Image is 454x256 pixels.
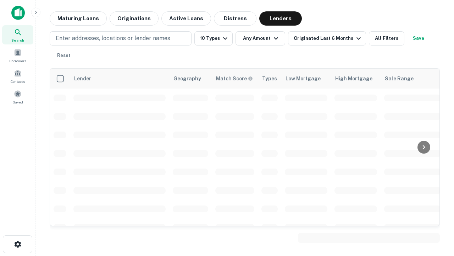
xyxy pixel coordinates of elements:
a: Contacts [2,66,33,86]
span: Search [11,37,24,43]
button: Originations [110,11,159,26]
th: Low Mortgage [281,69,331,89]
th: Capitalize uses an advanced AI algorithm to match your search with the best lender. The match sco... [212,69,258,89]
div: High Mortgage [335,74,372,83]
th: Geography [169,69,212,89]
div: Lender [74,74,91,83]
span: Borrowers [9,58,26,64]
button: Maturing Loans [50,11,107,26]
div: Types [262,74,277,83]
a: Search [2,25,33,44]
iframe: Chat Widget [419,199,454,233]
div: Low Mortgage [286,74,321,83]
button: 10 Types [194,31,233,46]
button: Lenders [259,11,302,26]
button: All Filters [369,31,404,46]
div: Capitalize uses an advanced AI algorithm to match your search with the best lender. The match sco... [216,75,253,82]
button: Any Amount [236,31,285,46]
div: Originated Last 6 Months [294,34,363,43]
button: Originated Last 6 Months [288,31,366,46]
div: Geography [173,74,201,83]
th: High Mortgage [331,69,381,89]
a: Saved [2,87,33,106]
div: Sale Range [385,74,414,83]
button: Distress [214,11,256,26]
span: Contacts [11,79,25,84]
button: Save your search to get updates of matches that match your search criteria. [407,31,430,46]
th: Sale Range [381,69,444,89]
h6: Match Score [216,75,251,82]
img: capitalize-icon.png [11,6,25,20]
p: Enter addresses, locations or lender names [56,34,170,43]
button: Enter addresses, locations or lender names [50,31,192,46]
button: Active Loans [161,11,211,26]
th: Lender [70,69,169,89]
button: Reset [52,48,75,63]
a: Borrowers [2,46,33,65]
span: Saved [13,99,23,105]
th: Types [258,69,281,89]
